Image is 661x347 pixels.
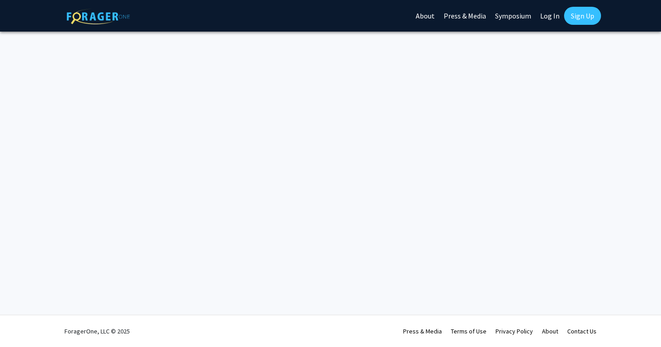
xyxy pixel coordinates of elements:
a: Contact Us [567,327,597,335]
img: ForagerOne Logo [67,9,130,24]
a: Sign Up [564,7,601,25]
a: Press & Media [403,327,442,335]
a: Terms of Use [451,327,487,335]
a: About [542,327,558,335]
a: Privacy Policy [496,327,533,335]
div: ForagerOne, LLC © 2025 [64,315,130,347]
